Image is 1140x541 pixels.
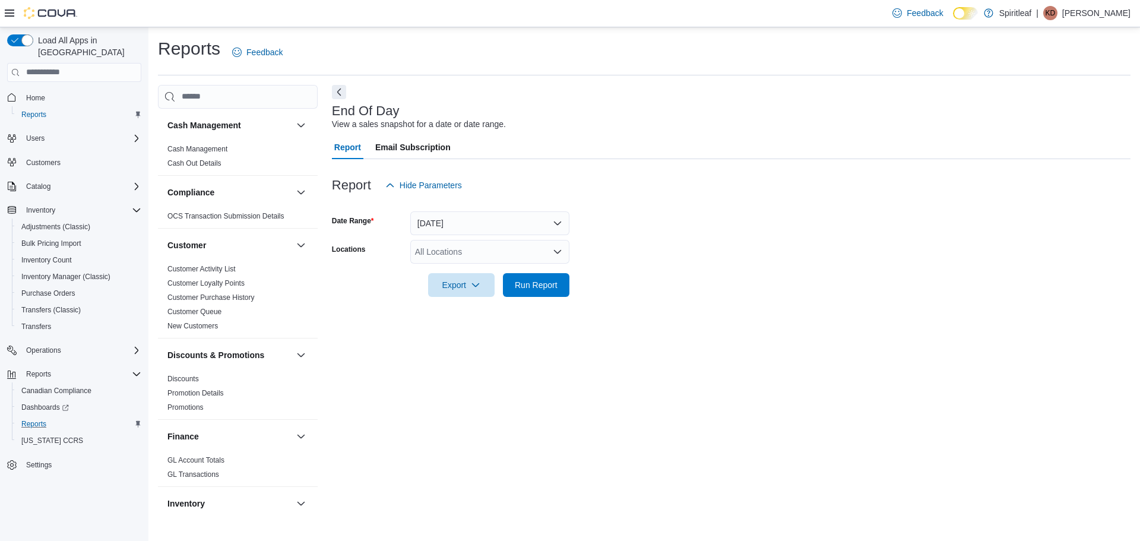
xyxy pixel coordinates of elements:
[17,303,85,317] a: Transfers (Classic)
[26,158,61,167] span: Customers
[17,384,141,398] span: Canadian Compliance
[167,265,236,273] a: Customer Activity List
[21,156,65,170] a: Customers
[167,322,218,330] a: New Customers
[24,7,77,19] img: Cova
[17,253,141,267] span: Inventory Count
[21,419,46,429] span: Reports
[17,270,141,284] span: Inventory Manager (Classic)
[332,118,506,131] div: View a sales snapshot for a date or date range.
[294,238,308,252] button: Customer
[167,374,199,384] span: Discounts
[294,429,308,444] button: Finance
[375,135,451,159] span: Email Subscription
[167,375,199,383] a: Discounts
[12,382,146,399] button: Canadian Compliance
[167,388,224,398] span: Promotion Details
[167,119,292,131] button: Cash Management
[17,107,141,122] span: Reports
[21,436,83,445] span: [US_STATE] CCRS
[1046,6,1056,20] span: KD
[428,273,495,297] button: Export
[21,322,51,331] span: Transfers
[167,239,206,251] h3: Customer
[2,456,146,473] button: Settings
[12,399,146,416] a: Dashboards
[2,342,146,359] button: Operations
[167,498,292,510] button: Inventory
[21,305,81,315] span: Transfers (Classic)
[17,319,56,334] a: Transfers
[2,202,146,219] button: Inventory
[167,239,292,251] button: Customer
[167,456,224,464] a: GL Account Totals
[332,85,346,99] button: Next
[17,286,141,300] span: Purchase Orders
[400,179,462,191] span: Hide Parameters
[2,89,146,106] button: Home
[167,403,204,412] a: Promotions
[332,245,366,254] label: Locations
[12,219,146,235] button: Adjustments (Classic)
[167,455,224,465] span: GL Account Totals
[167,211,284,221] span: OCS Transaction Submission Details
[17,319,141,334] span: Transfers
[332,104,400,118] h3: End Of Day
[167,279,245,287] a: Customer Loyalty Points
[158,262,318,338] div: Customer
[1036,6,1038,20] p: |
[2,178,146,195] button: Catalog
[294,118,308,132] button: Cash Management
[332,178,371,192] h3: Report
[888,1,948,25] a: Feedback
[167,212,284,220] a: OCS Transaction Submission Details
[167,119,241,131] h3: Cash Management
[167,293,255,302] a: Customer Purchase History
[167,186,214,198] h3: Compliance
[12,106,146,123] button: Reports
[2,154,146,171] button: Customers
[17,400,141,415] span: Dashboards
[167,144,227,154] span: Cash Management
[381,173,467,197] button: Hide Parameters
[21,403,69,412] span: Dashboards
[167,431,199,442] h3: Finance
[21,343,141,357] span: Operations
[21,203,141,217] span: Inventory
[17,270,115,284] a: Inventory Manager (Classic)
[21,90,141,105] span: Home
[21,179,55,194] button: Catalog
[26,369,51,379] span: Reports
[167,307,221,317] span: Customer Queue
[21,289,75,298] span: Purchase Orders
[12,302,146,318] button: Transfers (Classic)
[21,91,50,105] a: Home
[17,384,96,398] a: Canadian Compliance
[515,279,558,291] span: Run Report
[17,417,141,431] span: Reports
[21,131,49,145] button: Users
[21,239,81,248] span: Bulk Pricing Import
[21,155,141,170] span: Customers
[17,303,141,317] span: Transfers (Classic)
[21,367,141,381] span: Reports
[17,236,141,251] span: Bulk Pricing Import
[21,179,141,194] span: Catalog
[334,135,361,159] span: Report
[907,7,943,19] span: Feedback
[21,110,46,119] span: Reports
[21,203,60,217] button: Inventory
[17,236,86,251] a: Bulk Pricing Import
[167,159,221,168] span: Cash Out Details
[2,130,146,147] button: Users
[158,37,220,61] h1: Reports
[17,107,51,122] a: Reports
[1062,6,1130,20] p: [PERSON_NAME]
[167,349,292,361] button: Discounts & Promotions
[21,272,110,281] span: Inventory Manager (Classic)
[294,496,308,511] button: Inventory
[167,431,292,442] button: Finance
[294,348,308,362] button: Discounts & Promotions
